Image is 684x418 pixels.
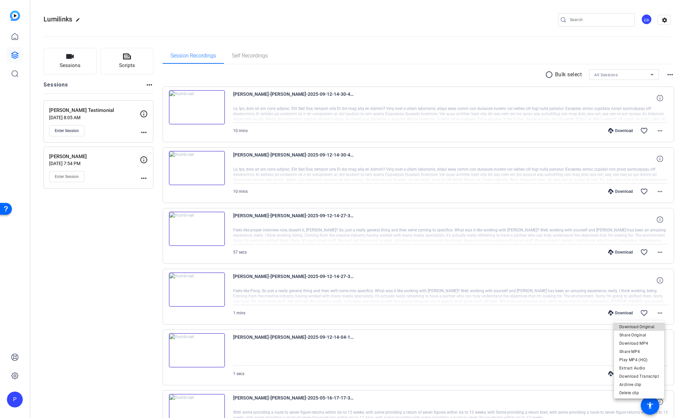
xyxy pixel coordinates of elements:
[619,372,659,380] span: Download Transcript
[619,331,659,339] span: Share Original
[619,389,659,397] span: Delete clip
[619,356,659,364] span: Play MP4 (HQ)
[619,348,659,356] span: Share MP4
[619,339,659,347] span: Download MP4
[619,381,659,389] span: Archive clip
[619,364,659,372] span: Extract Audio
[619,323,659,331] span: Download Original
